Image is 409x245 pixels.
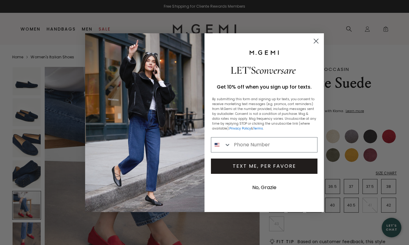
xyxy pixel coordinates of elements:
button: TEXT ME, PER FAVORE [211,159,317,174]
input: Phone Number [231,137,317,152]
button: Close dialog [311,36,321,46]
a: Terms [253,126,263,131]
img: M.Gemi [249,50,280,55]
span: Get 10% off when you sign up for texts. [217,83,312,90]
img: 8e0fdc03-8c87-4df5-b69c-a6dfe8fe7031.jpeg [85,33,204,212]
img: United States [215,142,220,147]
p: By submitting this form and signing up for texts, you consent to receive marketing text messages ... [212,97,316,131]
span: conversare [256,64,296,77]
a: Privacy Policy [229,126,251,131]
span: LET'S [231,64,296,77]
button: Search Countries [211,137,231,152]
button: No, Grazie [249,180,280,195]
